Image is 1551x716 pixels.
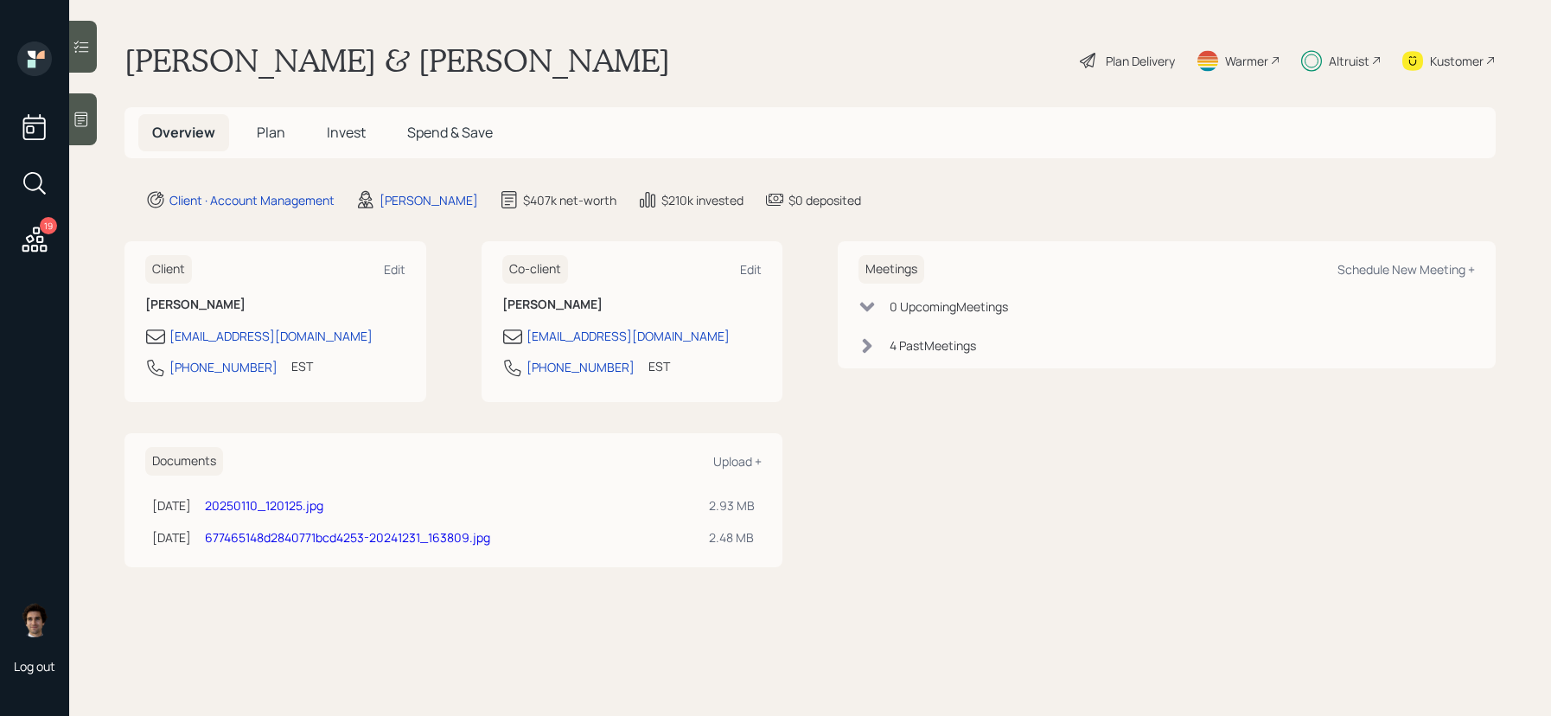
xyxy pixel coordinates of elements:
h6: [PERSON_NAME] [145,297,405,312]
div: 2.48 MB [709,528,755,547]
div: $0 deposited [788,191,861,209]
span: Overview [152,123,215,142]
span: Invest [327,123,366,142]
div: Kustomer [1430,52,1484,70]
div: $210k invested [661,191,744,209]
h6: [PERSON_NAME] [502,297,763,312]
h6: Co-client [502,255,568,284]
div: [DATE] [152,528,191,547]
h6: Client [145,255,192,284]
div: [PHONE_NUMBER] [169,358,278,376]
div: Client · Account Management [169,191,335,209]
h6: Meetings [858,255,924,284]
div: Edit [384,261,405,278]
div: EST [291,357,313,375]
img: harrison-schaefer-headshot-2.png [17,603,52,637]
a: 677465148d2840771bcd4253-20241231_163809.jpg [205,529,490,546]
div: [PHONE_NUMBER] [527,358,635,376]
div: [PERSON_NAME] [380,191,478,209]
div: [EMAIL_ADDRESS][DOMAIN_NAME] [169,327,373,345]
a: 20250110_120125.jpg [205,497,323,514]
span: Spend & Save [407,123,493,142]
div: Plan Delivery [1106,52,1175,70]
span: Plan [257,123,285,142]
h6: Documents [145,447,223,476]
div: Upload + [713,453,762,470]
div: Warmer [1225,52,1268,70]
h1: [PERSON_NAME] & [PERSON_NAME] [124,42,670,80]
div: Altruist [1329,52,1369,70]
div: 19 [40,217,57,234]
div: 4 Past Meeting s [890,336,976,355]
div: [EMAIL_ADDRESS][DOMAIN_NAME] [527,327,730,345]
div: Edit [740,261,762,278]
div: Schedule New Meeting + [1337,261,1475,278]
div: [DATE] [152,496,191,515]
div: 2.93 MB [709,496,755,515]
div: $407k net-worth [523,191,616,209]
div: 0 Upcoming Meeting s [890,297,1008,316]
div: EST [648,357,670,375]
div: Log out [14,658,55,674]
